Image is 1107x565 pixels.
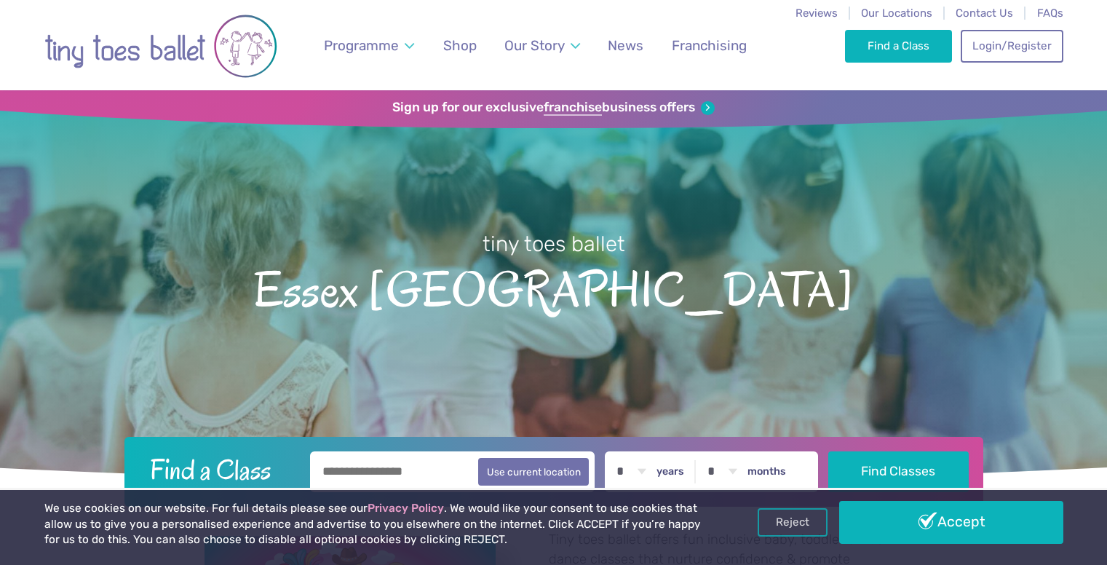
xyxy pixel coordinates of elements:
a: Our Locations [861,7,932,20]
a: Contact Us [956,7,1013,20]
span: Franchising [672,37,747,54]
a: Find a Class [845,30,952,62]
span: Shop [443,37,477,54]
a: Reviews [795,7,838,20]
a: Programme [317,28,421,63]
a: Our Story [497,28,587,63]
h2: Find a Class [138,451,300,488]
a: Privacy Policy [368,502,444,515]
button: Find Classes [828,451,969,492]
a: Accept [839,501,1063,543]
p: We use cookies on our website. For full details please see our . We would like your consent to us... [44,501,707,548]
label: years [656,465,684,478]
a: FAQs [1037,7,1063,20]
button: Use current location [478,458,590,486]
a: Sign up for our exclusivefranchisebusiness offers [392,100,715,116]
span: News [608,37,643,54]
a: Franchising [664,28,753,63]
img: tiny toes ballet [44,9,277,83]
small: tiny toes ballet [483,232,625,256]
span: Programme [324,37,399,54]
a: Reject [758,508,828,536]
a: Shop [436,28,483,63]
label: months [747,465,786,478]
strong: franchise [544,100,602,116]
a: News [601,28,651,63]
a: Login/Register [961,30,1063,62]
span: Essex [GEOGRAPHIC_DATA] [25,258,1082,317]
span: Our Story [504,37,565,54]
